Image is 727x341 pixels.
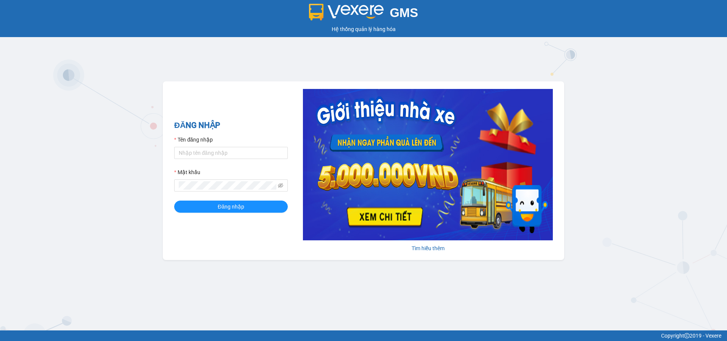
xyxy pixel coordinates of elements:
label: Tên đăng nhập [174,135,213,144]
span: GMS [390,6,418,20]
img: logo 2 [309,4,384,20]
div: Tìm hiểu thêm [303,244,553,252]
h2: ĐĂNG NHẬP [174,119,288,132]
div: Hệ thống quản lý hàng hóa [2,25,725,33]
img: banner-0 [303,89,553,240]
label: Mật khẩu [174,168,200,176]
input: Mật khẩu [179,181,276,190]
div: Copyright 2019 - Vexere [6,332,721,340]
span: copyright [684,333,690,338]
span: Đăng nhập [218,202,244,211]
span: eye-invisible [278,183,283,188]
a: GMS [309,11,418,17]
button: Đăng nhập [174,201,288,213]
input: Tên đăng nhập [174,147,288,159]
